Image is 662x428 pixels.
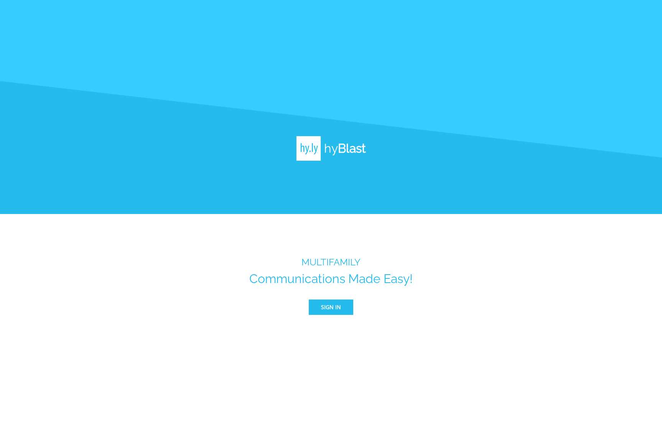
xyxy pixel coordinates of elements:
[338,141,366,155] b: Blast
[321,141,366,155] h1: hy
[309,300,353,315] button: Sign In
[249,272,413,286] h1: Communications Made Easy!
[249,257,413,268] h3: MULTIFAMILY
[321,303,341,312] span: Sign In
